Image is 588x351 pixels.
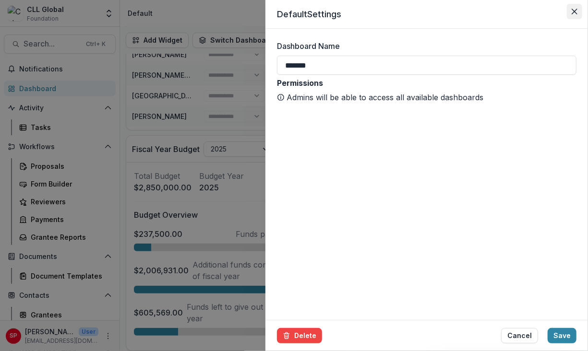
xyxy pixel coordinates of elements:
p: Admins will be able to access all available dashboards [287,92,483,103]
h2: Permissions [277,79,576,88]
button: Delete [277,328,322,343]
button: Close [567,4,582,19]
button: Cancel [501,328,538,343]
button: Save [548,328,576,343]
label: Dashboard Name [277,40,571,52]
